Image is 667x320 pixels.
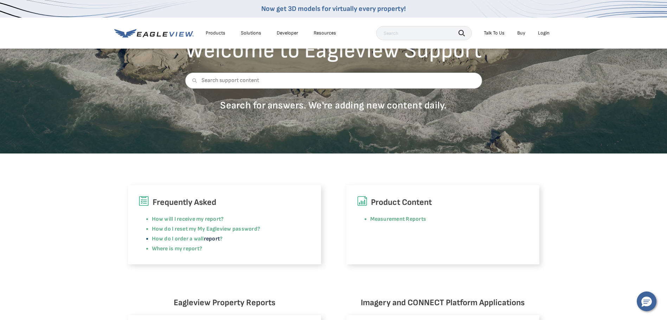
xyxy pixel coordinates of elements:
a: Measurement Reports [370,216,427,222]
button: Hello, have a question? Let’s chat. [637,291,656,311]
a: How do I order a wall [152,236,204,242]
a: ? [220,236,223,242]
a: Now get 3D models for virtually every property! [261,5,406,13]
a: Where is my report? [152,245,203,252]
h6: Eagleview Property Reports [128,296,321,309]
h6: Frequently Asked [139,196,310,209]
h2: Welcome to Eagleview Support [185,39,482,62]
input: Search [376,26,472,40]
a: report [204,236,220,242]
div: Resources [314,30,336,36]
a: How will I receive my report? [152,216,224,222]
h6: Imagery and CONNECT Platform Applications [346,296,539,309]
div: Talk To Us [484,30,505,36]
input: Search support content [185,73,482,89]
p: Search for answers. We're adding new content daily. [185,99,482,112]
a: How do I reset my My Eagleview password? [152,226,261,232]
a: Developer [277,30,298,36]
div: Login [538,30,550,36]
div: Products [206,30,225,36]
div: Solutions [241,30,261,36]
h6: Product Content [357,196,529,209]
a: Buy [517,30,525,36]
